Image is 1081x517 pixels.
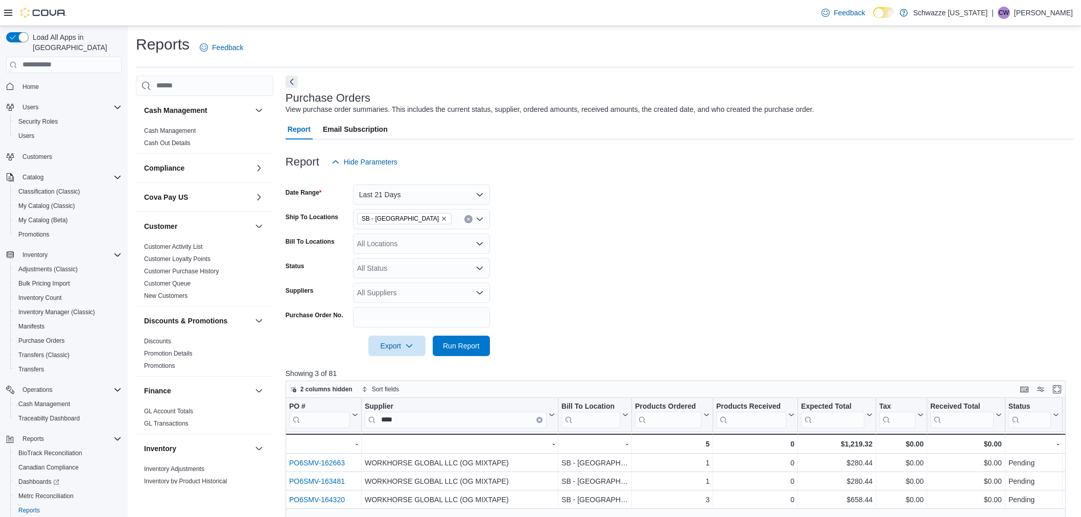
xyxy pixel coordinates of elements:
button: Products Ordered [635,402,710,428]
div: Bill To Location [561,402,620,428]
a: Security Roles [14,115,62,128]
div: 0 [716,457,794,469]
button: Cash Management [10,397,126,411]
button: Open list of options [476,289,484,297]
a: My Catalog (Beta) [14,214,72,226]
div: Status [1008,402,1051,428]
span: Promotions [18,230,50,239]
span: 2 columns hidden [300,385,353,393]
button: Catalog [2,170,126,184]
button: Discounts & Promotions [144,316,251,326]
span: Users [18,132,34,140]
span: Inventory Manager (Classic) [14,306,122,318]
span: Customer Purchase History [144,267,219,275]
h3: Purchase Orders [286,92,370,104]
button: Run Report [433,336,490,356]
span: Load All Apps in [GEOGRAPHIC_DATA] [29,32,122,53]
a: Inventory by Product Historical [144,478,227,485]
button: Keyboard shortcuts [1018,383,1030,395]
h3: Cova Pay US [144,192,188,202]
span: Feedback [834,8,865,18]
button: Inventory [144,443,251,454]
label: Ship To Locations [286,213,338,221]
button: Products Received [716,402,794,428]
a: Feedback [196,37,247,58]
button: SupplierClear input [365,402,555,428]
a: Inventory Count [14,292,66,304]
button: Enter fullscreen [1051,383,1063,395]
span: Transfers (Classic) [18,351,69,359]
a: Reports [14,504,44,516]
div: $658.44 [801,494,873,506]
a: GL Transactions [144,420,189,427]
div: Pending [1008,457,1059,469]
span: SB - [GEOGRAPHIC_DATA] [362,214,439,224]
div: Pending [1008,494,1059,506]
div: Supplier [365,402,547,428]
button: Traceabilty Dashboard [10,411,126,426]
div: Expected Total [801,402,864,411]
div: Discounts & Promotions [136,335,273,376]
button: Inventory [2,248,126,262]
a: Transfers (Classic) [14,349,74,361]
button: Operations [18,384,57,396]
span: Dashboards [14,476,122,488]
button: Export [368,336,426,356]
span: Inventory [22,251,48,259]
a: My Catalog (Classic) [14,200,79,212]
span: Cash Management [18,400,70,408]
button: Manifests [10,319,126,334]
button: Inventory [253,442,265,455]
div: Expected Total [801,402,864,428]
label: Suppliers [286,287,314,295]
button: Users [10,129,126,143]
a: Customers [18,151,56,163]
div: Products Received [716,402,786,428]
a: Promotions [14,228,54,241]
a: Inventory Manager (Classic) [14,306,99,318]
span: New Customers [144,292,187,300]
span: Run Report [443,341,480,351]
a: PO6SMV-163481 [289,477,345,485]
button: Customer [144,221,251,231]
div: $0.00 [930,494,1002,506]
h3: Customer [144,221,177,231]
span: Reports [18,433,122,445]
button: Cash Management [253,104,265,116]
button: BioTrack Reconciliation [10,446,126,460]
button: Cova Pay US [144,192,251,202]
h3: Inventory [144,443,176,454]
span: My Catalog (Classic) [14,200,122,212]
button: Security Roles [10,114,126,129]
div: $0.00 [930,475,1002,487]
label: Bill To Locations [286,238,335,246]
button: Metrc Reconciliation [10,489,126,503]
div: Bill To Location [561,402,620,411]
div: $280.44 [801,457,873,469]
a: Dashboards [10,475,126,489]
span: Bulk Pricing Import [18,279,70,288]
button: Classification (Classic) [10,184,126,199]
div: SB - [GEOGRAPHIC_DATA] [561,457,628,469]
label: Purchase Order No. [286,311,343,319]
button: My Catalog (Beta) [10,213,126,227]
a: Promotions [144,362,175,369]
span: Operations [22,386,53,394]
span: Cash Management [144,127,196,135]
span: Inventory [18,249,122,261]
button: Cova Pay US [253,191,265,203]
a: PO6SMV-162663 [289,459,345,467]
span: Home [22,83,39,91]
span: Reports [18,506,40,514]
span: Promotions [144,362,175,370]
span: Report [288,119,311,139]
a: Customer Loyalty Points [144,255,210,263]
button: Open list of options [476,264,484,272]
div: 0 [716,438,794,450]
div: WORKHORSE GLOBAL LLC (OG MIXTAPE) [365,457,555,469]
button: PO # [289,402,358,428]
span: Manifests [14,320,122,333]
a: Cash Management [14,398,74,410]
span: Transfers [14,363,122,375]
span: Traceabilty Dashboard [14,412,122,425]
